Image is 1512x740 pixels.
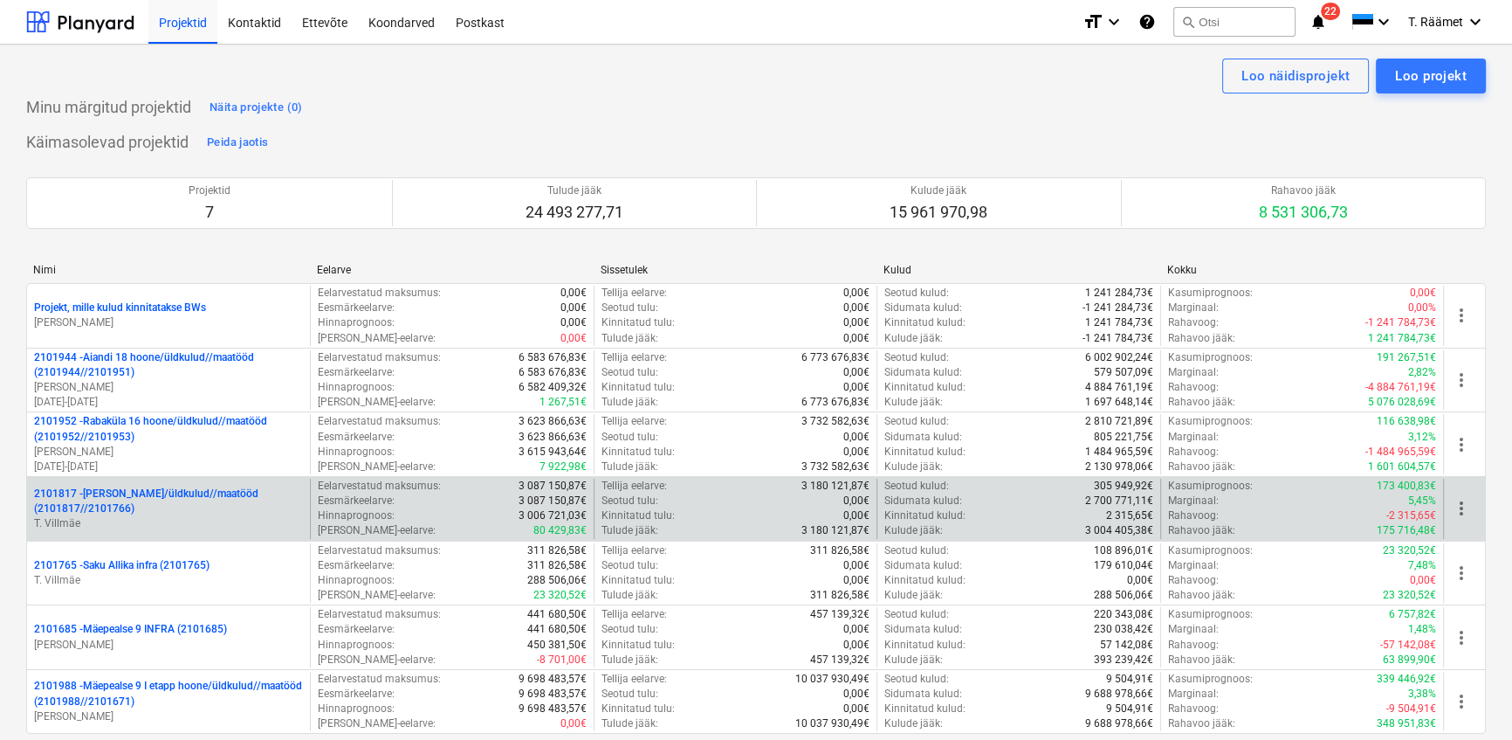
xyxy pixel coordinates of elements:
[1085,315,1153,330] p: 1 241 784,73€
[1451,370,1472,391] span: more_vert
[1168,508,1219,523] p: Rahavoog :
[1168,607,1253,622] p: Kasumiprognoos :
[601,494,658,508] p: Seotud tulu :
[1085,414,1153,429] p: 2 810 721,89€
[843,494,869,508] p: 0,00€
[189,183,230,198] p: Projektid
[526,202,623,223] p: 24 493 277,71
[519,430,587,445] p: 3 623 866,63€
[601,573,675,588] p: Kinnitatud tulu :
[1259,183,1348,198] p: Rahavoo jääk
[601,414,667,429] p: Tellija eelarve :
[1168,286,1253,301] p: Kasumiprognoos :
[843,558,869,573] p: 0,00€
[1168,301,1219,315] p: Marginaal :
[1168,445,1219,460] p: Rahavoog :
[1425,656,1512,740] iframe: Chat Widget
[843,702,869,716] p: 0,00€
[801,523,869,538] p: 3 180 121,87€
[527,558,587,573] p: 311 826,58€
[1094,430,1153,445] p: 805 221,75€
[34,679,303,723] div: 2101988 -Mäepealse 9 I etapp hoone/üldkulud//maatööd (2101988//2101671)[PERSON_NAME]
[34,380,303,395] p: [PERSON_NAME]
[34,622,227,637] p: 2101685 - Mäepealse 9 INFRA (2101685)
[601,460,658,474] p: Tulude jääk :
[1127,573,1153,588] p: 0,00€
[1408,365,1436,380] p: 2,82%
[527,543,587,558] p: 311 826,58€
[26,132,189,153] p: Käimasolevad projektid
[34,516,303,531] p: T. Villmäe
[1410,573,1436,588] p: 0,00€
[601,672,667,687] p: Tellija eelarve :
[884,508,966,523] p: Kinnitatud kulud :
[843,687,869,702] p: 0,00€
[843,315,869,330] p: 0,00€
[884,607,949,622] p: Seotud kulud :
[519,380,587,395] p: 6 582 409,32€
[601,653,658,667] p: Tulude jääk :
[1100,638,1153,653] p: 57 142,08€
[1321,3,1340,20] span: 22
[601,479,667,494] p: Tellija eelarve :
[884,445,966,460] p: Kinnitatud kulud :
[1168,638,1219,653] p: Rahavoog :
[1377,479,1436,494] p: 173 400,83€
[884,588,943,603] p: Kulude jääk :
[843,445,869,460] p: 0,00€
[1168,350,1253,365] p: Kasumiprognoos :
[34,709,303,724] p: [PERSON_NAME]
[318,445,395,460] p: Hinnaprognoos :
[519,479,587,494] p: 3 087 150,87€
[519,687,587,702] p: 9 698 483,57€
[1168,365,1219,380] p: Marginaal :
[884,380,966,395] p: Kinnitatud kulud :
[601,543,667,558] p: Tellija eelarve :
[890,183,987,198] p: Kulude jääk
[1368,331,1436,346] p: 1 241 784,73€
[1408,430,1436,445] p: 3,12%
[884,315,966,330] p: Kinnitatud kulud :
[318,350,441,365] p: Eelarvestatud maksumus :
[34,638,303,653] p: [PERSON_NAME]
[1377,716,1436,731] p: 348 951,83€
[1410,286,1436,301] p: 0,00€
[1168,672,1253,687] p: Kasumiprognoos :
[1383,653,1436,667] p: 63 899,90€
[1383,543,1436,558] p: 23 320,52€
[1168,395,1235,410] p: Rahavoo jääk :
[1106,702,1153,716] p: 9 504,91€
[537,653,587,667] p: -8 701,00€
[1168,573,1219,588] p: Rahavoog :
[526,183,623,198] p: Tulude jääk
[843,430,869,445] p: 0,00€
[533,523,587,538] p: 80 429,83€
[883,264,1153,276] div: Kulud
[601,607,667,622] p: Tellija eelarve :
[801,460,869,474] p: 3 732 582,63€
[843,286,869,301] p: 0,00€
[601,395,658,410] p: Tulude jääk :
[34,445,303,460] p: [PERSON_NAME]
[884,479,949,494] p: Seotud kulud :
[1085,716,1153,731] p: 9 688 978,66€
[1168,716,1235,731] p: Rahavoo jääk :
[318,573,395,588] p: Hinnaprognoos :
[1085,380,1153,395] p: 4 884 761,19€
[1380,638,1436,653] p: -57 142,08€
[884,494,962,508] p: Sidumata kulud :
[519,508,587,523] p: 3 006 721,03€
[1085,494,1153,508] p: 2 700 771,11€
[1408,301,1436,315] p: 0,00%
[519,494,587,508] p: 3 087 150,87€
[884,301,962,315] p: Sidumata kulud :
[519,445,587,460] p: 3 615 943,64€
[843,380,869,395] p: 0,00€
[884,460,943,474] p: Kulude jääk :
[560,315,587,330] p: 0,00€
[601,622,658,637] p: Seotud tulu :
[884,286,949,301] p: Seotud kulud :
[1168,494,1219,508] p: Marginaal :
[1168,479,1253,494] p: Kasumiprognoos :
[1094,588,1153,603] p: 288 506,06€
